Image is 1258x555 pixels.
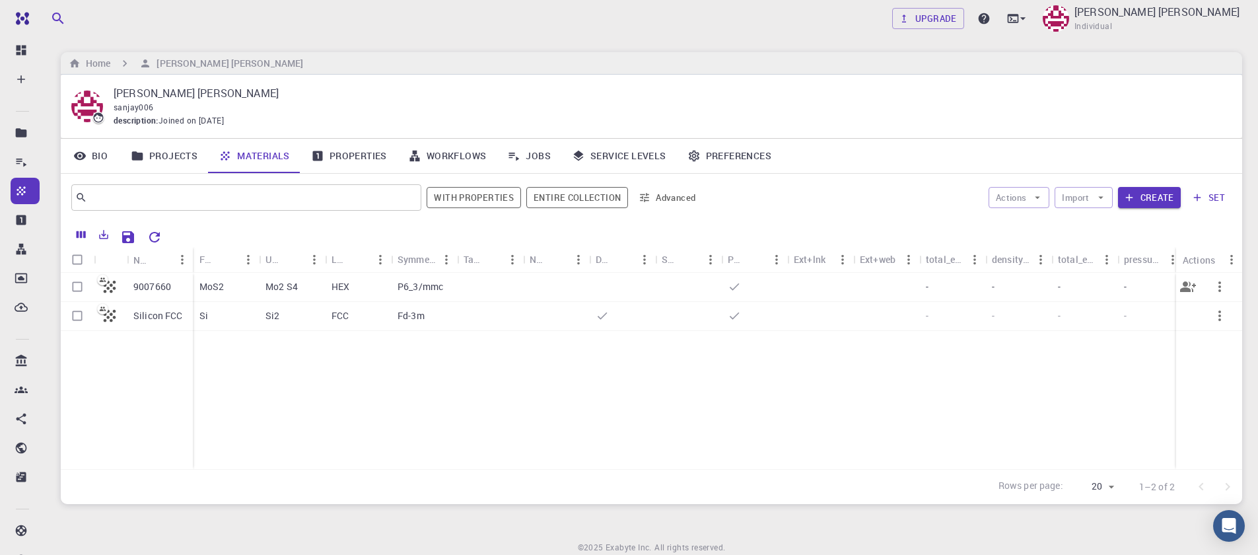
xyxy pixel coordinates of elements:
div: Ext+web [860,246,895,272]
p: MoS2 [199,280,225,293]
img: Sanjay Kumar Mahla [1043,5,1069,32]
div: Ext+lnk [787,246,853,272]
a: Upgrade [892,8,964,29]
div: Icon [94,247,127,273]
div: Shared [655,246,721,272]
button: Menu [370,249,391,270]
button: Menu [502,249,523,270]
button: Menu [568,249,589,270]
a: Exabyte Inc. [606,541,652,554]
a: Materials [208,139,300,173]
a: Bio [61,139,120,173]
p: HEX [332,280,349,293]
div: Open Intercom Messenger [1213,510,1245,542]
span: Filter throughout whole library including sets (folders) [526,187,628,208]
span: description : [114,114,158,128]
button: set [1186,187,1232,208]
div: Default [589,246,655,272]
button: Menu [964,249,985,270]
div: Ext+web [853,246,919,272]
button: Menu [1096,249,1117,270]
p: Fd-3m [398,309,425,322]
button: Menu [238,249,259,270]
p: FCC [332,309,349,322]
button: Menu [304,249,325,270]
a: Jobs [497,139,561,173]
div: Symmetry [391,246,457,272]
button: Reset Explorer Settings [141,224,168,250]
button: Menu [1030,249,1051,270]
span: sanjay006 [114,102,154,112]
button: Entire collection [526,187,628,208]
a: Service Levels [561,139,677,173]
div: total_energy (:dft:gga:pbe) [1058,246,1096,272]
div: total_energy (:dft:gga:pbe) [1051,246,1117,272]
button: Create [1118,187,1181,208]
p: Si2 [265,309,279,322]
div: Default [596,246,613,272]
div: total_energy (vasp:dft:gga:pbe) [919,246,985,272]
button: Sort [613,249,634,270]
div: Lattice [332,246,349,272]
span: Joined on [DATE] [158,114,224,128]
div: Lattice [325,246,391,272]
p: - [1058,280,1061,293]
div: Name [133,247,151,273]
div: Tags [464,246,481,272]
a: Workflows [398,139,497,173]
button: Menu [766,249,787,270]
div: Tags [457,246,523,272]
p: P6_3/mmc [398,280,443,293]
button: Menu [700,249,721,270]
button: Sort [349,249,370,270]
button: Menu [1221,249,1242,270]
div: - [985,302,1051,331]
button: Menu [436,249,457,270]
span: All rights reserved. [654,541,725,554]
button: Import [1055,187,1112,208]
img: logo [11,12,29,25]
button: Menu [172,249,193,270]
div: pressure (:dft:gga:pbe) [1124,246,1162,272]
div: Non-periodic [530,246,547,272]
div: Shared [662,246,679,272]
a: Preferences [677,139,782,173]
div: Public [728,246,745,272]
p: [PERSON_NAME] [PERSON_NAME] [1074,4,1240,20]
div: Formula [199,246,217,272]
button: Sort [547,249,568,270]
a: Properties [300,139,398,173]
button: Menu [898,249,919,270]
div: 20 [1068,477,1118,496]
p: 1–2 of 2 [1139,480,1175,494]
div: Actions [1183,247,1215,273]
button: With properties [427,187,521,208]
p: - [992,280,995,293]
a: Projects [120,139,208,173]
span: Show only materials with calculated properties [427,187,521,208]
div: Unit Cell Formula [259,246,325,272]
p: - [1124,280,1127,293]
button: Actions [989,187,1050,208]
div: density_of_states (qe:dft:gga:pbe) [985,246,1051,272]
span: Support [26,9,74,21]
button: Menu [634,249,655,270]
div: pressure (:dft:gga:pbe) [1117,246,1183,272]
button: Sort [283,249,304,270]
div: Symmetry [398,246,436,272]
button: Menu [832,249,853,270]
div: density_of_states (qe:dft:gga:pbe) [992,246,1030,272]
div: - [919,302,985,331]
button: Sort [151,249,172,270]
div: - [1117,302,1183,331]
div: Formula [193,246,259,272]
button: Sort [745,249,766,270]
button: Menu [1162,249,1183,270]
button: Save Explorer Settings [115,224,141,250]
span: Exabyte Inc. [606,542,652,552]
button: Share [1172,271,1204,303]
p: [PERSON_NAME] [PERSON_NAME] [114,85,1221,101]
p: Si [199,309,208,322]
button: Sort [217,249,238,270]
h6: Home [81,56,110,71]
